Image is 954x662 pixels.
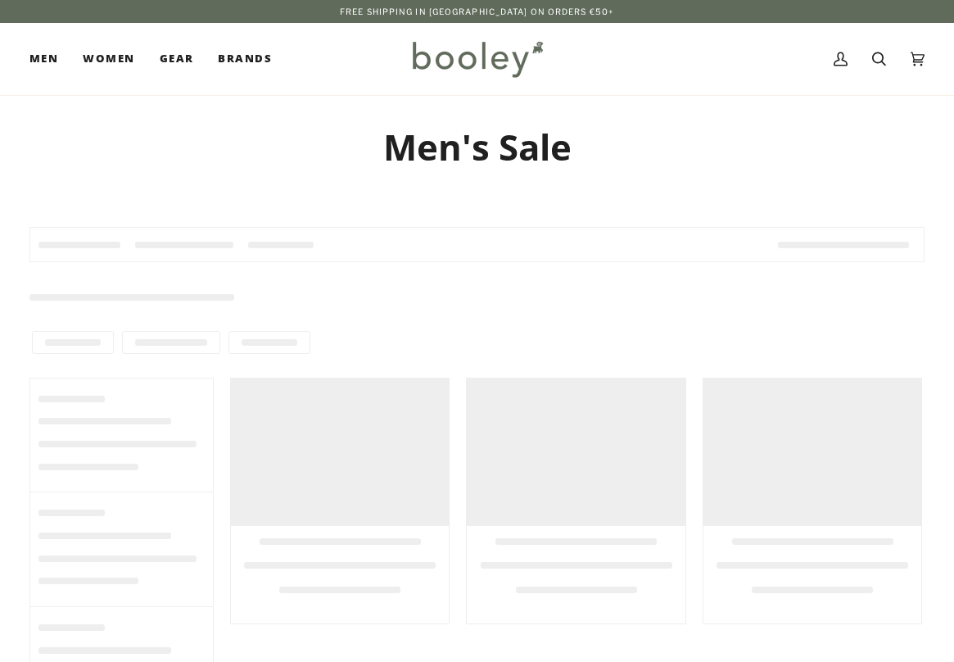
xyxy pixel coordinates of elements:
a: Men [29,23,70,95]
a: Women [70,23,147,95]
span: Brands [218,51,272,67]
a: Gear [147,23,206,95]
span: Women [83,51,134,67]
img: Booley [405,35,549,83]
span: Gear [160,51,194,67]
h1: Men's Sale [29,125,925,170]
span: Men [29,51,58,67]
a: Brands [206,23,284,95]
p: Free Shipping in [GEOGRAPHIC_DATA] on Orders €50+ [340,5,614,18]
